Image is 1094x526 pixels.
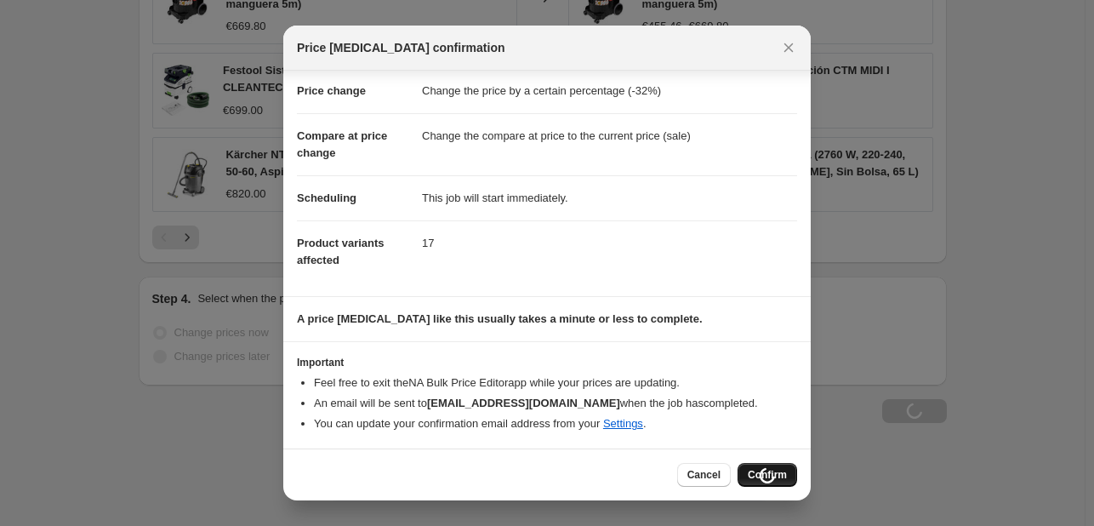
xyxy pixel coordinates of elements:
button: Close [777,36,801,60]
span: Product variants affected [297,237,385,266]
span: Cancel [687,468,721,482]
dd: 17 [422,220,797,266]
b: [EMAIL_ADDRESS][DOMAIN_NAME] [427,397,620,409]
span: Scheduling [297,192,356,204]
a: Settings [603,417,643,430]
span: Price [MEDICAL_DATA] confirmation [297,39,505,56]
dd: Change the compare at price to the current price (sale) [422,113,797,158]
span: Compare at price change [297,129,387,159]
li: Feel free to exit the NA Bulk Price Editor app while your prices are updating. [314,374,797,392]
dd: Change the price by a certain percentage (-32%) [422,69,797,113]
li: An email will be sent to when the job has completed . [314,395,797,412]
li: You can update your confirmation email address from your . [314,415,797,432]
b: A price [MEDICAL_DATA] like this usually takes a minute or less to complete. [297,312,703,325]
h3: Important [297,356,797,369]
dd: This job will start immediately. [422,175,797,220]
span: Price change [297,84,366,97]
button: Cancel [677,463,731,487]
